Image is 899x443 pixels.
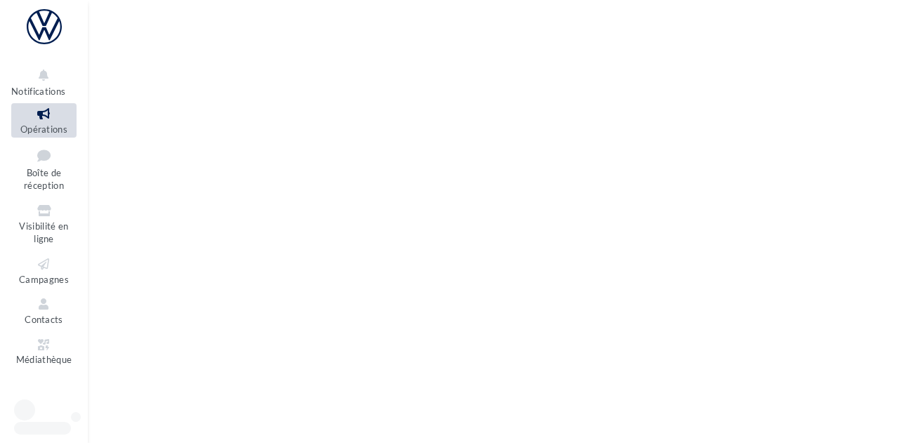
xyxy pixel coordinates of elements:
[25,314,63,325] span: Contacts
[16,355,72,366] span: Médiathèque
[11,334,77,369] a: Médiathèque
[11,293,77,328] a: Contacts
[19,274,69,285] span: Campagnes
[11,86,65,97] span: Notifications
[11,253,77,288] a: Campagnes
[24,167,64,192] span: Boîte de réception
[19,220,68,245] span: Visibilité en ligne
[11,200,77,248] a: Visibilité en ligne
[11,143,77,194] a: Boîte de réception
[20,124,67,135] span: Opérations
[11,103,77,138] a: Opérations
